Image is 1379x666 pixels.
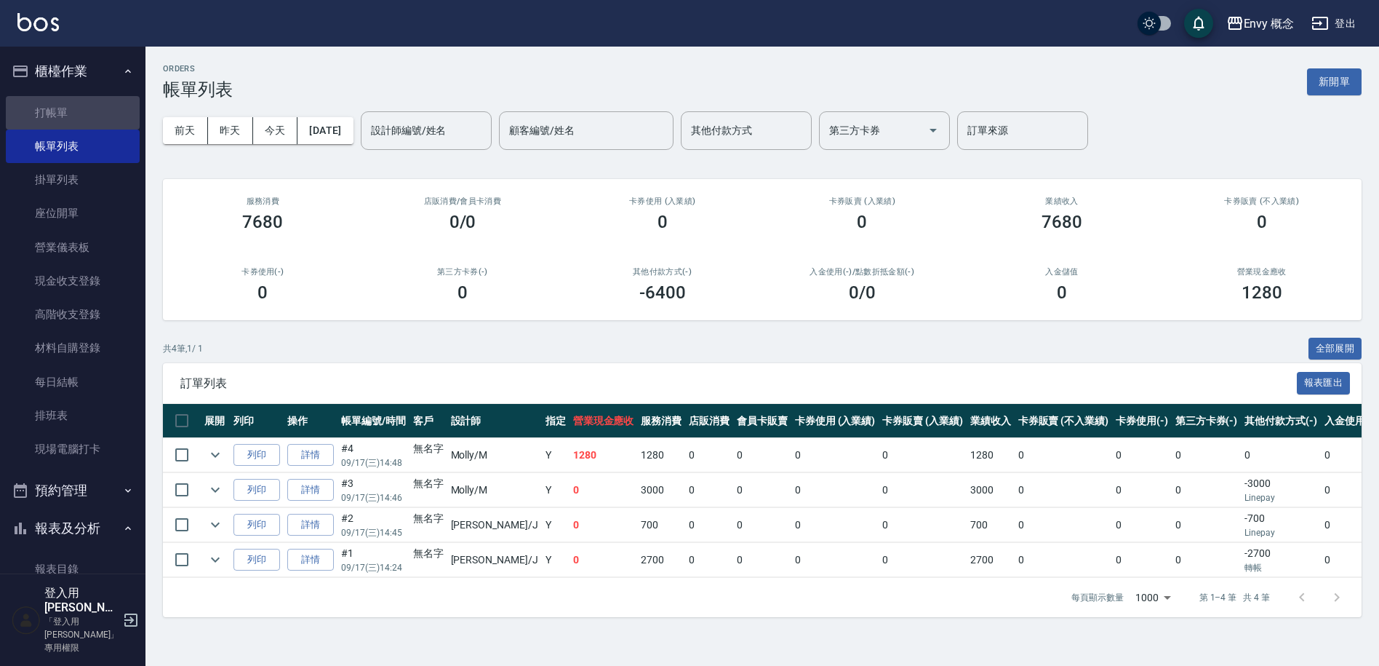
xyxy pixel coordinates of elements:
th: 其他付款方式(-) [1241,404,1321,438]
span: 訂單列表 [180,376,1297,391]
td: #2 [337,508,409,542]
button: 列印 [233,549,280,571]
p: Linepay [1244,491,1317,504]
th: 客戶 [409,404,447,438]
a: 報表目錄 [6,552,140,586]
td: #1 [337,543,409,577]
button: expand row [204,479,226,501]
td: 0 [1015,543,1112,577]
button: 列印 [233,514,280,536]
td: 0 [1172,508,1242,542]
td: 1280 [967,438,1015,472]
h3: -6400 [639,282,686,303]
p: 共 4 筆, 1 / 1 [163,342,203,355]
a: 排班表 [6,399,140,432]
button: 前天 [163,117,208,144]
td: 0 [569,508,638,542]
p: 09/17 (三) 14:46 [341,491,406,504]
h2: 店販消費 /會員卡消費 [380,197,545,206]
th: 店販消費 [685,404,733,438]
p: 每頁顯示數量 [1071,591,1124,604]
h2: ORDERS [163,64,233,74]
td: 1280 [637,438,685,472]
button: 預約管理 [6,472,140,510]
button: expand row [204,444,226,466]
td: -700 [1241,508,1321,542]
div: Envy 概念 [1244,15,1295,33]
td: 0 [1112,508,1172,542]
a: 掛單列表 [6,163,140,197]
th: 卡券販賣 (不入業績) [1015,404,1112,438]
h2: 業績收入 [980,197,1145,206]
a: 座位開單 [6,197,140,230]
h3: 0 /0 [849,282,876,303]
h3: 服務消費 [180,197,345,206]
th: 展開 [201,404,230,438]
h5: 登入用[PERSON_NAME] [44,586,119,615]
button: Open [922,119,945,142]
td: 0 [685,508,733,542]
img: Logo [17,13,59,31]
h3: 7680 [1042,212,1082,232]
button: 列印 [233,444,280,467]
td: 0 [1172,438,1242,472]
h3: 0 [457,282,468,303]
td: 0 [733,508,791,542]
th: 操作 [284,404,337,438]
td: 0 [569,543,638,577]
h2: 其他付款方式(-) [580,267,745,277]
td: 0 [569,473,638,507]
td: -3000 [1241,473,1321,507]
h2: 卡券販賣 (入業績) [780,197,945,206]
td: 2700 [637,543,685,577]
h3: 0 [257,282,268,303]
th: 卡券使用 (入業績) [791,404,879,438]
td: 700 [637,508,685,542]
td: 0 [791,508,879,542]
td: Y [542,473,569,507]
td: 0 [733,543,791,577]
td: 0 [879,508,967,542]
td: 0 [733,473,791,507]
h2: 卡券販賣 (不入業績) [1179,197,1344,206]
td: Molly /M [447,473,542,507]
button: expand row [204,514,226,536]
button: 列印 [233,479,280,502]
div: 無名字 [413,546,444,561]
h2: 入金使用(-) /點數折抵金額(-) [780,267,945,277]
td: 700 [967,508,1015,542]
td: [PERSON_NAME] /J [447,543,542,577]
th: 卡券販賣 (入業績) [879,404,967,438]
td: 0 [1112,438,1172,472]
th: 設計師 [447,404,542,438]
a: 詳情 [287,444,334,467]
td: #4 [337,438,409,472]
img: Person [12,606,41,635]
td: 0 [1015,438,1112,472]
td: 0 [1112,543,1172,577]
p: 第 1–4 筆 共 4 筆 [1199,591,1270,604]
a: 高階收支登錄 [6,298,140,331]
td: 0 [1015,508,1112,542]
button: 登出 [1306,10,1362,37]
td: 0 [1015,473,1112,507]
a: 現場電腦打卡 [6,432,140,466]
p: 轉帳 [1244,561,1317,574]
td: 0 [1172,543,1242,577]
a: 現金收支登錄 [6,264,140,298]
p: 09/17 (三) 14:24 [341,561,406,574]
th: 第三方卡券(-) [1172,404,1242,438]
td: 0 [685,438,733,472]
th: 營業現金應收 [569,404,638,438]
a: 詳情 [287,549,334,571]
td: 0 [879,473,967,507]
td: 0 [1112,473,1172,507]
h2: 營業現金應收 [1179,267,1344,277]
h3: 0 [857,212,867,232]
td: 0 [791,543,879,577]
td: 0 [1241,438,1321,472]
td: 0 [685,473,733,507]
h2: 第三方卡券(-) [380,267,545,277]
button: 昨天 [208,117,253,144]
p: 「登入用[PERSON_NAME]」專用權限 [44,615,119,654]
